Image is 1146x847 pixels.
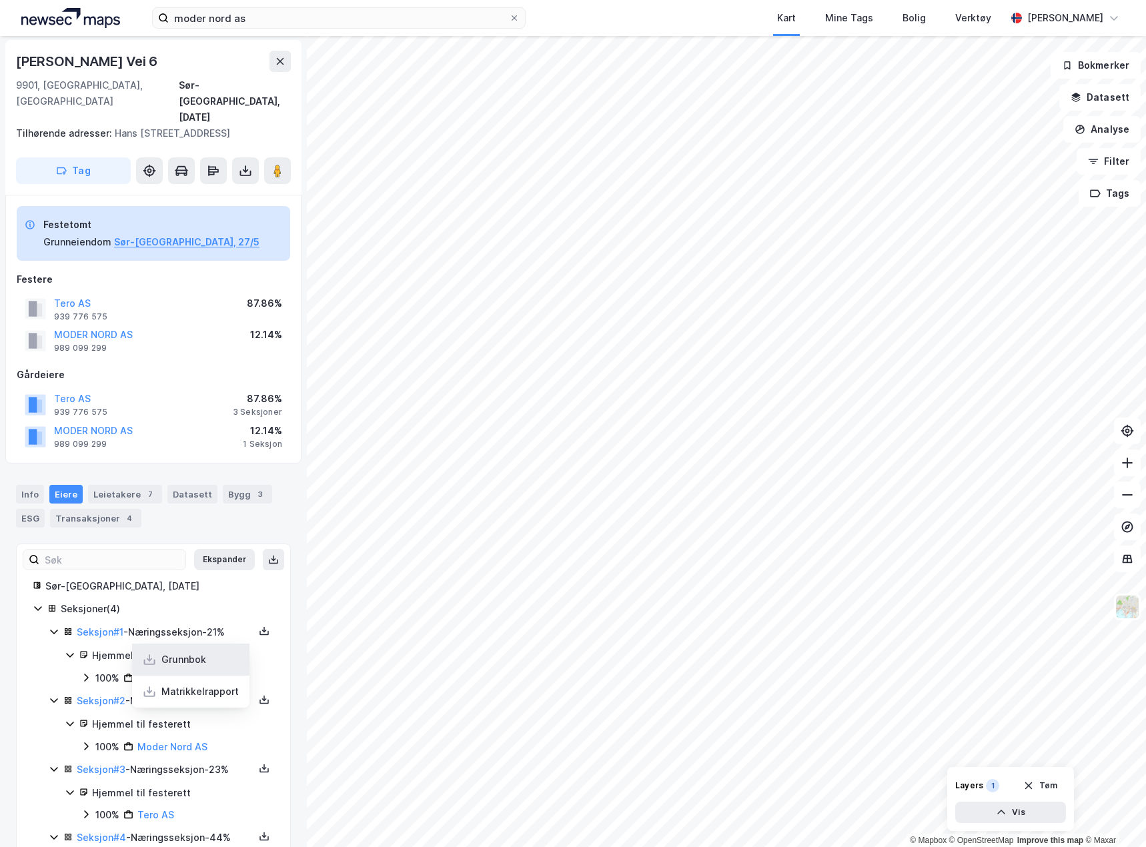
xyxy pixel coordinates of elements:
[21,8,120,28] img: logo.a4113a55bc3d86da70a041830d287a7e.svg
[250,327,282,343] div: 12.14%
[1115,594,1140,620] img: Z
[986,779,999,792] div: 1
[955,10,991,26] div: Verktøy
[1027,10,1103,26] div: [PERSON_NAME]
[16,51,160,72] div: [PERSON_NAME] Vei 6
[92,648,274,664] div: Hjemmel til festerett
[77,764,125,775] a: Seksjon#3
[825,10,873,26] div: Mine Tags
[114,234,259,250] button: Sør-[GEOGRAPHIC_DATA], 27/5
[17,271,290,287] div: Festere
[161,684,239,700] div: Matrikkelrapport
[161,652,206,668] div: Grunnbok
[77,695,125,706] a: Seksjon#2
[77,762,254,778] div: - Næringsseksjon - 23%
[39,550,185,570] input: Søk
[45,578,274,594] div: Sør-[GEOGRAPHIC_DATA], [DATE]
[17,367,290,383] div: Gårdeiere
[77,693,254,709] div: - Næringsseksjon - 12%
[955,802,1066,823] button: Vis
[54,407,107,417] div: 939 776 575
[179,77,291,125] div: Sør-[GEOGRAPHIC_DATA], [DATE]
[143,488,157,501] div: 7
[95,670,119,686] div: 100%
[247,295,282,311] div: 87.86%
[194,549,255,570] button: Ekspander
[77,830,254,846] div: - Næringsseksjon - 44%
[903,10,926,26] div: Bolig
[95,807,119,823] div: 100%
[123,512,136,525] div: 4
[88,485,162,504] div: Leietakere
[233,391,282,407] div: 87.86%
[16,509,45,528] div: ESG
[43,217,259,233] div: Festetomt
[1077,148,1141,175] button: Filter
[1015,775,1066,796] button: Tøm
[16,127,115,139] span: Tilhørende adresser:
[1079,180,1141,207] button: Tags
[223,485,272,504] div: Bygg
[949,836,1014,845] a: OpenStreetMap
[92,785,274,801] div: Hjemmel til festerett
[49,485,83,504] div: Eiere
[137,741,207,752] a: Moder Nord AS
[253,488,267,501] div: 3
[54,343,107,353] div: 989 099 299
[243,439,282,450] div: 1 Seksjon
[50,509,141,528] div: Transaksjoner
[77,626,123,638] a: Seksjon#1
[243,423,282,439] div: 12.14%
[43,234,111,250] div: Grunneiendom
[16,485,44,504] div: Info
[955,780,983,791] div: Layers
[54,311,107,322] div: 939 776 575
[77,832,126,843] a: Seksjon#4
[77,624,254,640] div: - Næringsseksjon - 21%
[16,125,280,141] div: Hans [STREET_ADDRESS]
[92,716,274,732] div: Hjemmel til festerett
[1051,52,1141,79] button: Bokmerker
[169,8,509,28] input: Søk på adresse, matrikkel, gårdeiere, leietakere eller personer
[1059,84,1141,111] button: Datasett
[16,157,131,184] button: Tag
[1017,836,1083,845] a: Improve this map
[233,407,282,417] div: 3 Seksjoner
[54,439,107,450] div: 989 099 299
[1079,783,1146,847] div: Kontrollprogram for chat
[95,739,119,755] div: 100%
[1079,783,1146,847] iframe: Chat Widget
[1063,116,1141,143] button: Analyse
[777,10,796,26] div: Kart
[16,77,179,125] div: 9901, [GEOGRAPHIC_DATA], [GEOGRAPHIC_DATA]
[910,836,947,845] a: Mapbox
[137,809,174,820] a: Tero AS
[61,601,274,617] div: Seksjoner ( 4 )
[167,485,217,504] div: Datasett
